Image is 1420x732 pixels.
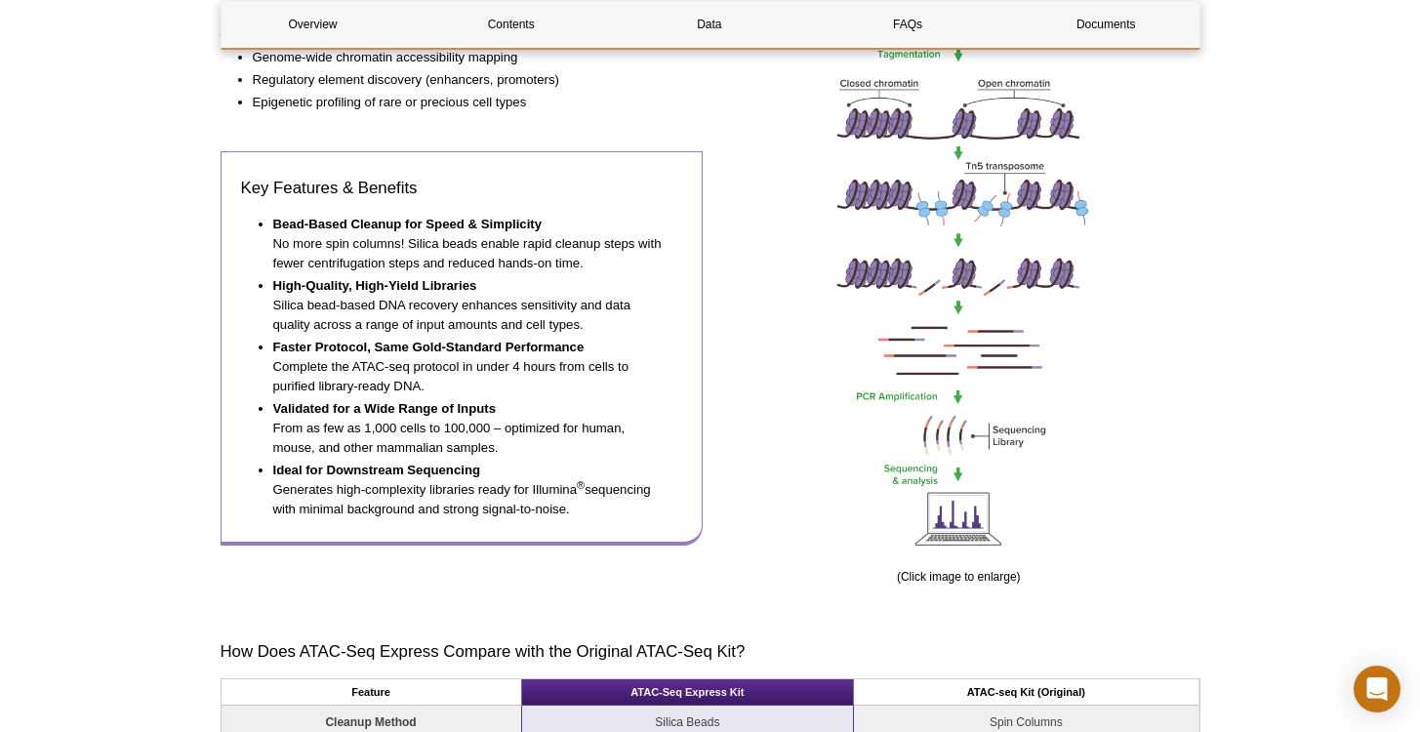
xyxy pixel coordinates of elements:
li: Genome-wide chromatin accessibility mapping [253,48,684,67]
h3: Key Features & Benefits [241,177,683,200]
strong: Cleanup Method [325,715,416,729]
li: Generates high-complexity libraries ready for Illumina sequencing with minimal background and str... [273,461,664,519]
a: Overview [222,1,405,48]
sup: ® [577,478,585,490]
li: Epigenetic profiling of rare or precious cell types [253,93,684,112]
li: Regulatory element discovery (enhancers, promoters) [253,70,684,90]
th: ATAC-seq Kit (Original) [854,679,1198,706]
li: No more spin columns! Silica beads enable rapid cleanup steps with fewer centrifugation steps and... [273,215,664,273]
h3: How Does ATAC-Seq Express Compare with the Original ATAC-Seq Kit? [221,640,1200,664]
a: Data [618,1,801,48]
strong: Bead-Based Cleanup for Speed & Simplicity [273,217,543,231]
strong: Validated for a Wide Range of Inputs [273,401,497,416]
a: FAQs [816,1,999,48]
strong: High-Quality, High-Yield Libraries [273,278,477,293]
a: Documents [1014,1,1197,48]
li: Complete the ATAC-seq protocol in under 4 hours from cells to purified library-ready DNA. [273,338,664,396]
div: Open Intercom Messenger [1354,666,1400,712]
li: Silica bead-based DNA recovery enhances sensitivity and data quality across a range of input amou... [273,276,664,335]
strong: Ideal for Downstream Sequencing [273,463,481,477]
strong: Faster Protocol, Same Gold-Standard Performance [273,340,585,354]
li: From as few as 1,000 cells to 100,000 – optimized for human, mouse, and other mammalian samples. [273,399,664,458]
th: ATAC-Seq Express Kit [522,679,855,706]
th: Feature [222,679,522,706]
a: Contents [420,1,603,48]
